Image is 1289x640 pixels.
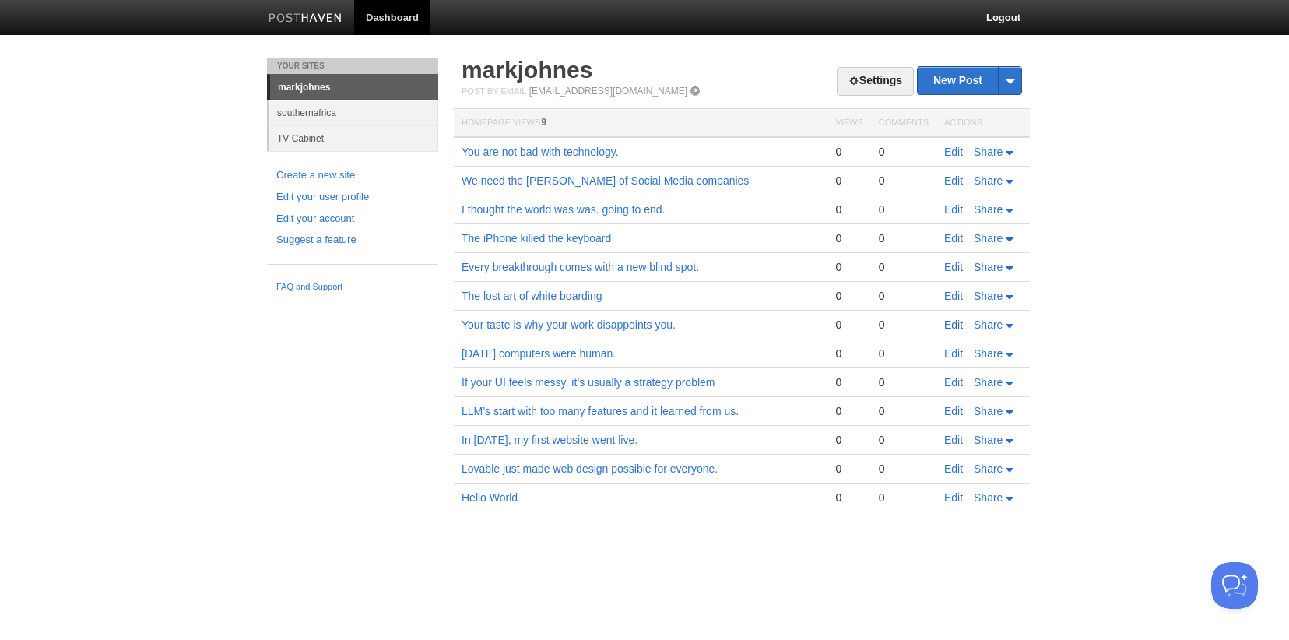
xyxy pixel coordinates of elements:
th: Comments [871,109,936,138]
a: Edit your user profile [276,189,429,206]
a: Hello World [462,491,518,504]
div: 0 [879,375,929,389]
a: Edit [944,318,963,331]
div: 0 [879,491,929,505]
a: Suggest a feature [276,232,429,248]
span: Share [974,290,1003,302]
div: 0 [879,433,929,447]
div: 0 [879,289,929,303]
a: Edit [944,405,963,417]
a: Edit [944,146,963,158]
span: Share [974,174,1003,187]
a: We need the [PERSON_NAME] of Social Media companies [462,174,749,187]
a: TV Cabinet [269,125,438,151]
a: The lost art of white boarding [462,290,602,302]
span: Share [974,434,1003,446]
a: I thought the world was was. going to end. [462,203,666,216]
a: Edit [944,376,963,389]
div: 0 [835,202,862,216]
a: southernafrica [269,100,438,125]
th: Views [827,109,870,138]
a: Edit [944,203,963,216]
div: 0 [879,202,929,216]
a: Edit [944,491,963,504]
div: 0 [835,260,862,274]
div: 0 [835,145,862,159]
a: The iPhone killed the keyboard [462,232,611,244]
a: Your taste is why your work disappoints you. [462,318,676,331]
div: 0 [835,404,862,418]
th: Actions [936,109,1030,138]
a: Settings [837,67,914,96]
div: 0 [879,318,929,332]
a: Edit [944,261,963,273]
a: markjohnes [462,57,592,83]
a: Edit [944,232,963,244]
div: 0 [879,260,929,274]
div: 0 [835,433,862,447]
a: Edit [944,462,963,475]
div: 0 [835,174,862,188]
div: 0 [835,231,862,245]
iframe: Help Scout Beacon - Open [1211,562,1258,609]
div: 0 [879,145,929,159]
div: 0 [879,174,929,188]
a: Edit [944,434,963,446]
span: Share [974,146,1003,158]
span: Share [974,376,1003,389]
a: FAQ and Support [276,280,429,294]
div: 0 [835,375,862,389]
div: 0 [879,462,929,476]
a: [DATE] computers were human. [462,347,616,360]
span: Share [974,347,1003,360]
span: Share [974,491,1003,504]
a: In [DATE], my first website went live. [462,434,637,446]
div: 0 [835,462,862,476]
span: Post by Email [462,86,526,96]
span: Share [974,232,1003,244]
div: 0 [879,404,929,418]
div: 0 [835,346,862,360]
a: markjohnes [270,75,438,100]
div: 0 [879,346,929,360]
a: Edit your account [276,211,429,227]
a: Edit [944,174,963,187]
div: 0 [879,231,929,245]
a: Lovable just made web design possible for everyone. [462,462,718,475]
span: Share [974,462,1003,475]
span: Share [974,261,1003,273]
a: [EMAIL_ADDRESS][DOMAIN_NAME] [529,86,687,97]
span: 9 [541,117,546,128]
a: New Post [918,67,1021,94]
div: 0 [835,289,862,303]
a: Every breakthrough comes with a new blind spot. [462,261,699,273]
div: 0 [835,318,862,332]
a: Edit [944,290,963,302]
a: If your UI feels messy, it’s usually a strategy problem [462,376,715,389]
div: 0 [835,491,862,505]
a: Edit [944,347,963,360]
span: Share [974,203,1003,216]
a: You are not bad with technology. [462,146,619,158]
a: Create a new site [276,167,429,184]
img: Posthaven-bar [269,13,342,25]
span: Share [974,318,1003,331]
a: LLM’s start with too many features and it learned from us. [462,405,739,417]
li: Your Sites [267,58,438,74]
th: Homepage Views [454,109,827,138]
span: Share [974,405,1003,417]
